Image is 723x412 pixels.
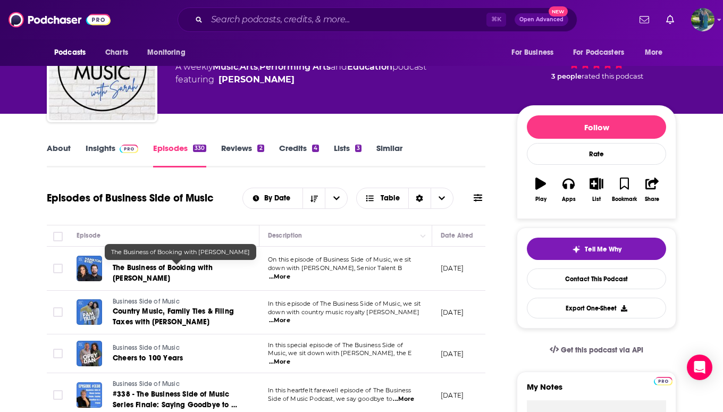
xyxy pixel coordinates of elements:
button: Apps [554,171,582,209]
a: Business Side of Music [113,380,240,389]
div: Date Aired [441,229,473,242]
img: User Profile [691,8,714,31]
div: Apps [562,196,576,203]
a: Episodes330 [153,143,206,167]
a: Arts [240,62,258,72]
span: down with country music royalty [PERSON_NAME] [268,308,419,316]
a: About [47,143,71,167]
button: Export One-Sheet [527,298,666,318]
span: 3 people [551,72,582,80]
span: Business Side of Music [113,298,180,305]
span: Tell Me Why [585,245,621,254]
div: 4 [312,145,319,152]
div: Search podcasts, credits, & more... [178,7,577,32]
span: Business Side of Music [113,254,180,261]
span: Business Side of Music [113,380,180,388]
a: Pro website [654,375,672,385]
span: , [238,62,240,72]
img: Podchaser Pro [654,377,672,385]
span: On this episode of Business Side of Music, we sit [268,256,411,263]
span: ...More [269,358,290,366]
a: Lists3 [334,143,361,167]
span: More [645,45,663,60]
a: #338 - The Business Side of Music Series Finale: Saying Goodbye to a Friend [113,389,240,410]
button: Choose View [356,188,453,209]
button: open menu [637,43,676,63]
div: Open Intercom Messenger [687,355,712,380]
button: open menu [47,43,99,63]
span: ...More [393,395,414,403]
span: Table [381,195,400,202]
a: Bob Bender [218,73,295,86]
a: Show notifications dropdown [662,11,678,29]
span: , [258,62,259,72]
a: Contact This Podcast [527,268,666,289]
span: and [331,62,347,72]
div: 3 [355,145,361,152]
span: In this episode of The Business Side of Music, we sit [268,300,421,307]
span: In this heartfelt farewell episode of The Business [268,386,411,394]
span: Podcasts [54,45,86,60]
button: Share [638,171,666,209]
a: InsightsPodchaser Pro [86,143,138,167]
span: Monitoring [147,45,185,60]
div: Play [535,196,547,203]
button: Play [527,171,554,209]
span: Toggle select row [53,390,63,400]
span: Open Advanced [519,17,564,22]
span: Get this podcast via API [561,346,643,355]
button: Bookmark [610,171,638,209]
a: Get this podcast via API [541,337,652,363]
div: A weekly podcast [175,61,426,86]
img: Business Side of Music [49,14,155,120]
a: The Business of Booking with [PERSON_NAME] [113,263,240,284]
span: ⌘ K [486,13,506,27]
img: Podchaser Pro [120,145,138,153]
span: ...More [269,273,290,281]
span: Country Music, Family Ties & Filing Taxes with [PERSON_NAME] [113,307,234,326]
span: Toggle select row [53,264,63,273]
span: By Date [264,195,294,202]
span: Cheers to 100 Years [113,354,183,363]
span: Music, we sit down with [PERSON_NAME], the E [268,349,412,357]
span: featuring [175,73,426,86]
a: Business Side of Music [113,343,239,353]
button: open menu [140,43,199,63]
button: List [583,171,610,209]
p: [DATE] [441,349,464,358]
span: New [549,6,568,16]
a: Business Side of Music [113,297,240,307]
p: [DATE] [441,308,464,317]
img: Podchaser - Follow, Share and Rate Podcasts [9,10,111,30]
span: The Business of Booking with [PERSON_NAME] [111,248,250,256]
h2: Choose List sort [242,188,348,209]
a: Similar [376,143,402,167]
div: Share [645,196,659,203]
span: ...More [269,316,290,325]
label: My Notes [527,382,666,400]
img: tell me why sparkle [572,245,581,254]
button: Column Actions [417,230,430,242]
span: Toggle select row [53,307,63,317]
h1: Episodes of Business Side of Music [47,191,214,205]
button: Show profile menu [691,8,714,31]
input: Search podcasts, credits, & more... [207,11,486,28]
span: For Business [511,45,553,60]
a: Credits4 [279,143,319,167]
div: 2 [257,145,264,152]
span: For Podcasters [573,45,624,60]
div: 330 [193,145,206,152]
div: Episode [77,229,100,242]
span: Toggle select row [53,349,63,358]
div: List [592,196,601,203]
a: Education [347,62,392,72]
button: Open AdvancedNew [515,13,568,26]
a: Show notifications dropdown [635,11,653,29]
a: Reviews2 [221,143,264,167]
a: Country Music, Family Ties & Filing Taxes with [PERSON_NAME] [113,306,240,327]
div: Bookmark [612,196,637,203]
a: Cheers to 100 Years [113,353,239,364]
p: [DATE] [441,391,464,400]
div: Description [268,229,302,242]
